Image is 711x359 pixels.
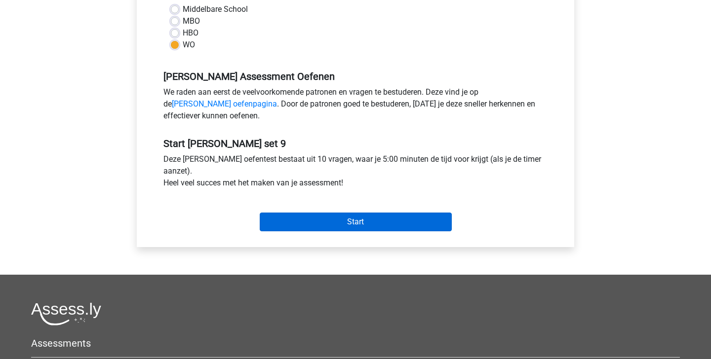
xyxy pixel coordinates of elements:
h5: [PERSON_NAME] Assessment Oefenen [163,71,548,82]
input: Start [260,213,452,231]
label: Middelbare School [183,3,248,15]
div: Deze [PERSON_NAME] oefentest bestaat uit 10 vragen, waar je 5:00 minuten de tijd voor krijgt (als... [156,153,555,193]
img: Assessly logo [31,302,101,325]
label: MBO [183,15,200,27]
div: We raden aan eerst de veelvoorkomende patronen en vragen te bestuderen. Deze vind je op de . Door... [156,86,555,126]
h5: Assessments [31,337,680,349]
label: WO [183,39,195,51]
a: [PERSON_NAME] oefenpagina [172,99,277,108]
h5: Start [PERSON_NAME] set 9 [163,138,548,149]
label: HBO [183,27,198,39]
